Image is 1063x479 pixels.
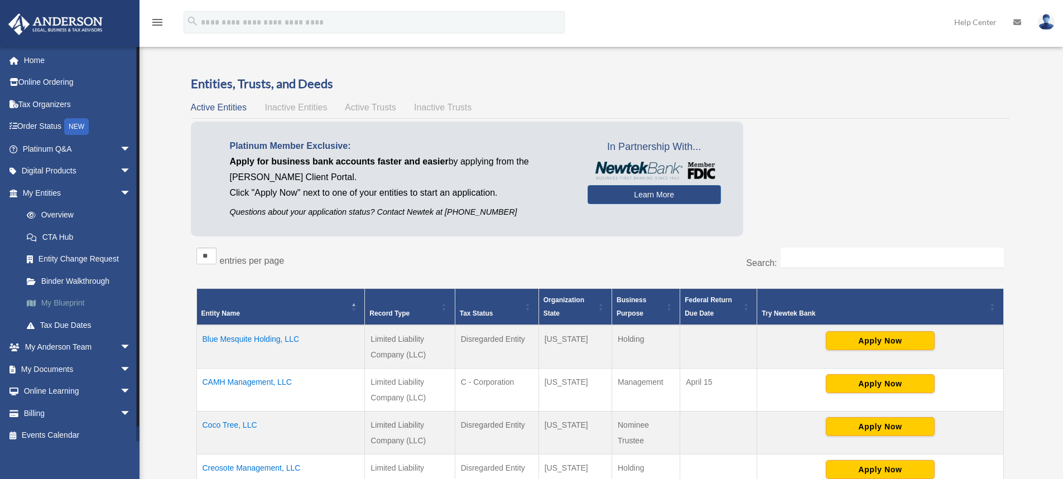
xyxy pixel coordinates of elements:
[365,412,455,454] td: Limited Liability Company (LLC)
[369,309,410,317] span: Record Type
[757,289,1003,326] th: Try Newtek Bank : Activate to sort
[593,162,715,180] img: NewtekBankLogoSM.png
[588,185,721,204] a: Learn More
[8,49,148,71] a: Home
[8,115,148,138] a: Order StatusNEW
[538,289,612,326] th: Organization State: Activate to sort
[8,358,148,380] a: My Documentsarrow_drop_down
[455,412,538,454] td: Disregarded Entity
[191,75,1009,93] h3: Entities, Trusts, and Deeds
[345,103,396,112] span: Active Trusts
[414,103,472,112] span: Inactive Trusts
[120,358,142,381] span: arrow_drop_down
[120,138,142,161] span: arrow_drop_down
[8,380,148,403] a: Online Learningarrow_drop_down
[612,412,680,454] td: Nominee Trustee
[8,138,148,160] a: Platinum Q&Aarrow_drop_down
[538,369,612,412] td: [US_STATE]
[8,93,148,115] a: Tax Organizers
[196,369,365,412] td: CAMH Management, LLC
[680,369,757,412] td: April 15
[8,336,148,359] a: My Anderson Teamarrow_drop_down
[685,296,732,317] span: Federal Return Due Date
[455,289,538,326] th: Tax Status: Activate to sort
[16,226,148,248] a: CTA Hub
[826,374,935,393] button: Apply Now
[230,138,571,154] p: Platinum Member Exclusive:
[365,369,455,412] td: Limited Liability Company (LLC)
[120,380,142,403] span: arrow_drop_down
[538,325,612,369] td: [US_STATE]
[186,15,199,27] i: search
[196,412,365,454] td: Coco Tree, LLC
[826,331,935,350] button: Apply Now
[151,20,164,29] a: menu
[16,248,148,270] a: Entity Change Request
[826,417,935,436] button: Apply Now
[191,103,247,112] span: Active Entities
[16,270,148,292] a: Binder Walkthrough
[264,103,327,112] span: Inactive Entities
[8,424,148,447] a: Events Calendar
[230,157,449,166] span: Apply for business bank accounts faster and easier
[120,336,142,359] span: arrow_drop_down
[151,16,164,29] i: menu
[1038,14,1055,30] img: User Pic
[8,160,148,182] a: Digital Productsarrow_drop_down
[543,296,584,317] span: Organization State
[826,460,935,479] button: Apply Now
[455,369,538,412] td: C - Corporation
[460,309,493,317] span: Tax Status
[538,412,612,454] td: [US_STATE]
[16,292,148,315] a: My Blueprint
[230,154,571,185] p: by applying from the [PERSON_NAME] Client Portal.
[612,289,680,326] th: Business Purpose: Activate to sort
[762,307,986,320] div: Try Newtek Bank
[365,325,455,369] td: Limited Liability Company (LLC)
[588,138,721,156] span: In Partnership With...
[120,182,142,205] span: arrow_drop_down
[64,118,89,135] div: NEW
[16,204,142,226] a: Overview
[8,182,148,204] a: My Entitiesarrow_drop_down
[365,289,455,326] th: Record Type: Activate to sort
[612,325,680,369] td: Holding
[196,289,365,326] th: Entity Name: Activate to invert sorting
[680,289,757,326] th: Federal Return Due Date: Activate to sort
[612,369,680,412] td: Management
[201,309,240,317] span: Entity Name
[196,325,365,369] td: Blue Mesquite Holding, LLC
[455,325,538,369] td: Disregarded Entity
[746,258,777,268] label: Search:
[5,13,106,35] img: Anderson Advisors Platinum Portal
[16,314,148,336] a: Tax Due Dates
[8,402,148,424] a: Billingarrow_drop_down
[220,256,285,265] label: entries per page
[120,402,142,425] span: arrow_drop_down
[617,296,646,317] span: Business Purpose
[120,160,142,183] span: arrow_drop_down
[230,205,571,219] p: Questions about your application status? Contact Newtek at [PHONE_NUMBER]
[8,71,148,94] a: Online Ordering
[230,185,571,201] p: Click "Apply Now" next to one of your entities to start an application.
